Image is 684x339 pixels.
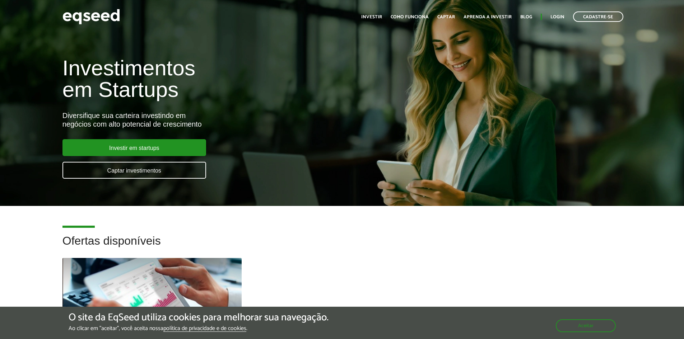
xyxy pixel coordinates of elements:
h1: Investimentos em Startups [62,57,394,100]
a: Captar investimentos [62,162,206,179]
p: Ao clicar em "aceitar", você aceita nossa . [69,325,329,332]
a: Aprenda a investir [464,15,512,19]
a: Captar [437,15,455,19]
div: Diversifique sua carteira investindo em negócios com alto potencial de crescimento [62,111,394,128]
a: Login [550,15,564,19]
a: Investir [361,15,382,19]
img: EqSeed [62,7,120,26]
a: Blog [520,15,532,19]
a: Investir em startups [62,139,206,156]
h5: O site da EqSeed utiliza cookies para melhorar sua navegação. [69,312,329,323]
a: Cadastre-se [573,11,623,22]
a: política de privacidade e de cookies [163,326,246,332]
button: Aceitar [556,319,616,332]
a: Como funciona [391,15,429,19]
h2: Ofertas disponíveis [62,235,622,258]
